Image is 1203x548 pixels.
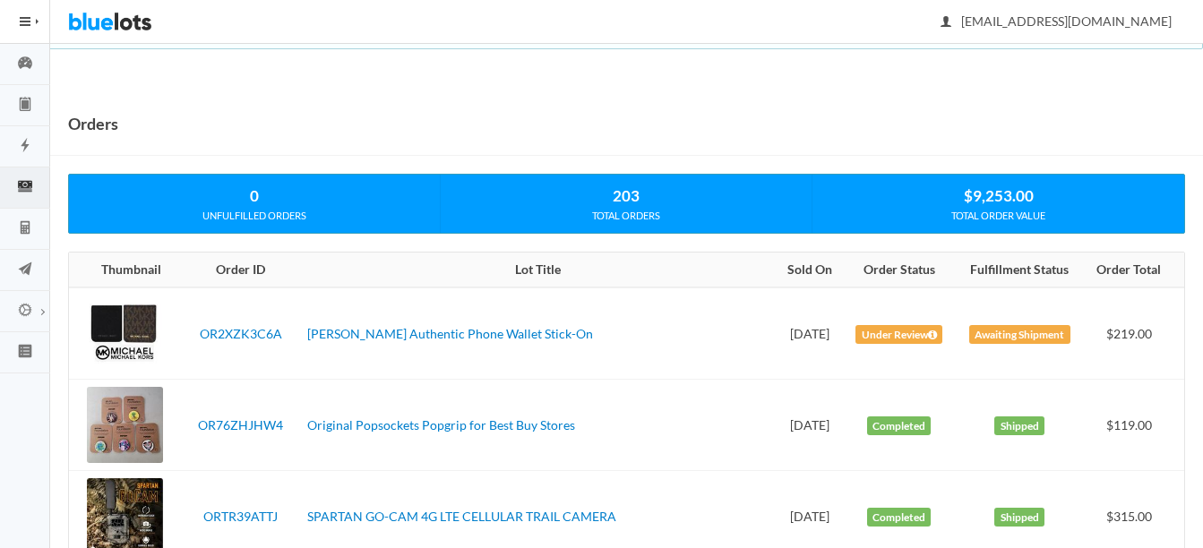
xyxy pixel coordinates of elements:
[777,287,843,380] td: [DATE]
[964,186,1034,205] strong: $9,253.00
[956,253,1085,288] th: Fulfillment Status
[777,253,843,288] th: Sold On
[198,417,283,432] a: OR76ZHJHW4
[867,416,932,436] label: Completed
[994,508,1044,527] label: Shipped
[855,325,942,345] label: Under Review
[969,325,1070,345] label: Awaiting Shipment
[1084,253,1184,288] th: Order Total
[203,509,278,524] a: ORTR39ATTJ
[250,186,259,205] strong: 0
[941,13,1172,29] span: [EMAIL_ADDRESS][DOMAIN_NAME]
[867,508,932,527] label: Completed
[994,416,1044,436] label: Shipped
[307,326,593,341] a: [PERSON_NAME] Authentic Phone Wallet Stick-On
[842,253,955,288] th: Order Status
[441,208,812,224] div: TOTAL ORDERS
[613,186,640,205] strong: 203
[182,253,300,288] th: Order ID
[812,208,1184,224] div: TOTAL ORDER VALUE
[69,208,440,224] div: UNFULFILLED ORDERS
[307,509,616,524] a: SPARTAN GO-CAM 4G LTE CELLULAR TRAIL CAMERA
[307,417,575,432] a: Original Popsockets Popgrip for Best Buy Stores
[68,110,118,137] h1: Orders
[937,14,955,31] ion-icon: person
[1084,380,1184,471] td: $119.00
[1084,287,1184,380] td: $219.00
[69,253,182,288] th: Thumbnail
[300,253,777,288] th: Lot Title
[777,380,843,471] td: [DATE]
[200,326,282,341] a: OR2XZK3C6A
